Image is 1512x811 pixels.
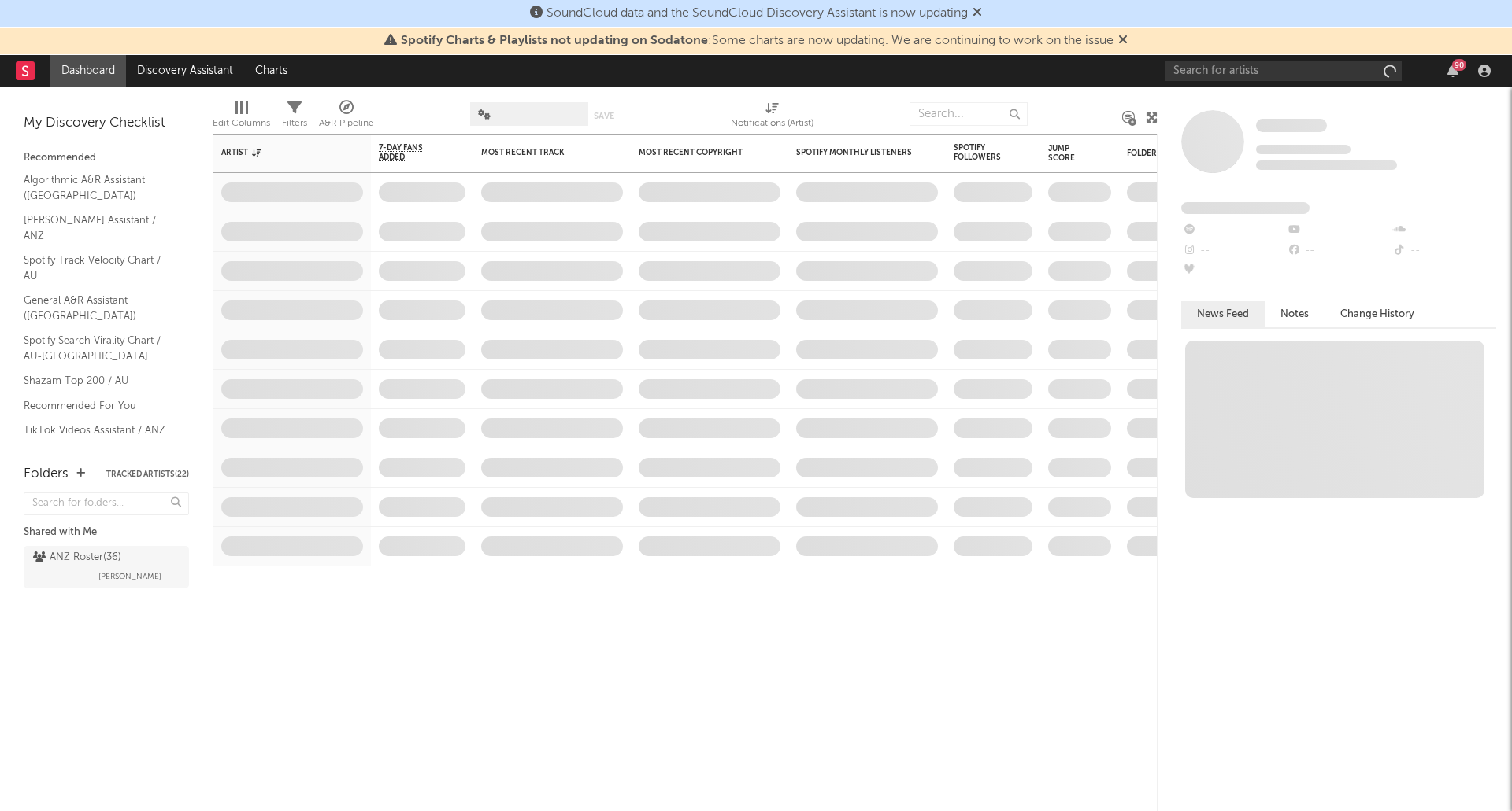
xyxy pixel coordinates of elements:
[1286,220,1391,241] div: --
[106,470,189,478] button: Tracked Artists(22)
[547,7,968,20] span: SoundCloud data and the SoundCloud Discovery Assistant is now updating
[1181,202,1310,214] span: Fans Added by Platform
[1447,65,1458,77] button: 90
[282,94,307,140] div: Filters
[221,148,339,157] div: Artist
[319,94,374,140] div: A&R Pipeline
[1286,241,1391,261] div: --
[24,372,173,389] a: Shazam Top 200 / AU
[1127,149,1245,158] div: Folders
[1256,145,1351,154] span: Tracking Since: [DATE]
[1181,220,1286,241] div: --
[126,55,244,87] a: Discovery Assistant
[319,114,374,133] div: A&R Pipeline
[24,252,173,284] a: Spotify Track Velocity Chart / AU
[1181,261,1286,282] div: --
[24,422,173,439] a: TikTok Videos Assistant / ANZ
[731,94,813,140] div: Notifications (Artist)
[24,212,173,244] a: [PERSON_NAME] Assistant / ANZ
[1118,35,1128,47] span: Dismiss
[24,149,189,168] div: Recommended
[1452,59,1466,71] div: 90
[24,465,69,484] div: Folders
[731,114,813,133] div: Notifications (Artist)
[33,548,121,567] div: ANZ Roster ( 36 )
[1392,220,1496,241] div: --
[24,492,189,515] input: Search for folders...
[639,148,757,157] div: Most Recent Copyright
[1265,301,1325,327] button: Notes
[24,292,173,324] a: General A&R Assistant ([GEOGRAPHIC_DATA])
[24,332,173,364] a: Spotify Search Virality Chart / AU-[GEOGRAPHIC_DATA]
[594,112,614,120] button: Save
[1256,160,1397,170] span: 0 fans last week
[1392,241,1496,261] div: --
[1165,61,1402,81] input: Search for artists
[282,114,307,133] div: Filters
[1181,241,1286,261] div: --
[24,114,189,133] div: My Discovery Checklist
[24,397,173,415] a: Recommended For You
[1181,301,1265,327] button: News Feed
[1048,144,1088,163] div: Jump Score
[954,143,1009,162] div: Spotify Followers
[213,94,270,140] div: Edit Columns
[24,171,173,204] a: Algorithmic A&R Assistant ([GEOGRAPHIC_DATA])
[1256,119,1327,132] span: Some Artist
[213,114,270,133] div: Edit Columns
[401,35,1114,47] span: : Some charts are now updating. We are continuing to work on the issue
[24,523,189,542] div: Shared with Me
[98,567,161,586] span: [PERSON_NAME]
[1325,301,1430,327] button: Change History
[24,546,189,588] a: ANZ Roster(36)[PERSON_NAME]
[401,35,708,47] span: Spotify Charts & Playlists not updating on Sodatone
[481,148,599,157] div: Most Recent Track
[973,7,982,20] span: Dismiss
[244,55,298,87] a: Charts
[910,102,1028,126] input: Search...
[379,143,442,162] span: 7-Day Fans Added
[50,55,126,87] a: Dashboard
[796,148,914,157] div: Spotify Monthly Listeners
[1256,118,1327,134] a: Some Artist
